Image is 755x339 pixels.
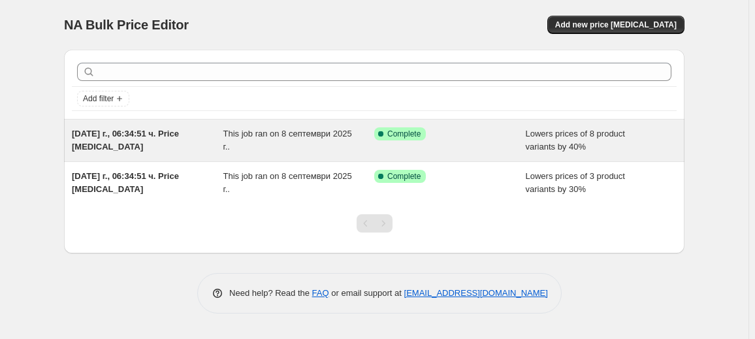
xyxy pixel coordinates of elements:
span: or email support at [329,288,404,298]
span: Need help? Read the [229,288,312,298]
span: This job ran on 8 септември 2025 г.. [223,129,352,152]
button: Add filter [77,91,129,106]
span: NA Bulk Price Editor [64,18,189,32]
span: Add new price [MEDICAL_DATA] [555,20,677,30]
button: Add new price [MEDICAL_DATA] [547,16,684,34]
span: [DATE] г., 06:34:51 ч. Price [MEDICAL_DATA] [72,171,179,194]
nav: Pagination [357,214,393,233]
span: Add filter [83,93,114,104]
span: Complete [387,129,421,139]
span: Complete [387,171,421,182]
span: Lowers prices of 8 product variants by 40% [526,129,625,152]
span: [DATE] г., 06:34:51 ч. Price [MEDICAL_DATA] [72,129,179,152]
a: [EMAIL_ADDRESS][DOMAIN_NAME] [404,288,548,298]
span: This job ran on 8 септември 2025 г.. [223,171,352,194]
span: Lowers prices of 3 product variants by 30% [526,171,625,194]
a: FAQ [312,288,329,298]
